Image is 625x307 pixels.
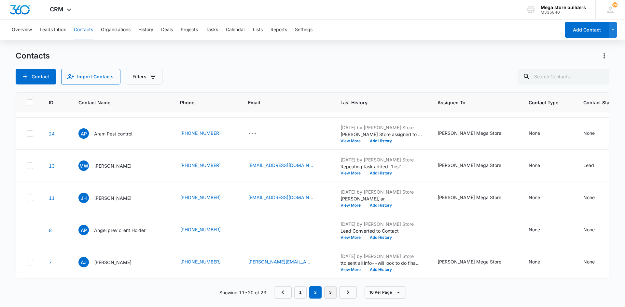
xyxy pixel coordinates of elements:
button: Overview [12,19,32,40]
p: Aram Pest control [94,130,132,137]
p: [PERSON_NAME] [94,162,132,169]
button: Reports [271,19,287,40]
p: [PERSON_NAME] [94,259,132,266]
button: Contacts [74,19,93,40]
p: Showing 11-20 of 23 [219,289,266,296]
button: Tasks [206,19,218,40]
div: account id [541,10,586,15]
div: Assigned To - John Mega Store - Select to Edit Field [437,194,513,202]
p: [DATE] by [PERSON_NAME] Store [340,221,422,227]
p: Lead Converted to Contact [340,227,422,234]
button: View More [340,203,365,207]
a: [PHONE_NUMBER] [180,258,221,265]
span: Ap [78,225,89,235]
div: None [529,162,540,169]
h1: Contacts [16,51,50,61]
span: Last History [340,99,412,106]
a: [PHONE_NUMBER] [180,130,221,136]
div: Phone - (612) 432-0938 - Select to Edit Field [180,162,232,170]
button: Import Contacts [61,69,120,84]
span: 29 [612,2,618,7]
span: Contact Type [529,99,558,106]
div: Email - amy.amyjah@gmail.com - Select to Edit Field [248,258,325,266]
span: Assigned To [437,99,504,106]
div: Contact Type - None - Select to Edit Field [529,130,552,137]
div: Contact Status - None - Select to Edit Field [583,130,606,137]
p: [PERSON_NAME] [94,195,132,201]
p: [DATE] by [PERSON_NAME] Store [340,124,422,131]
div: Contact Name - Milton Whisby - Select to Edit Field [78,160,143,171]
a: Page 3 [324,286,337,299]
button: View More [340,236,365,239]
button: Add History [365,268,396,272]
p: Repeating task added: 'first' [340,163,422,170]
div: [PERSON_NAME] Mega Store [437,194,501,201]
p: [PERSON_NAME] Store assigned to contact. [340,131,422,138]
p: [PERSON_NAME], ar [340,195,422,202]
button: Calendar [226,19,245,40]
button: View More [340,268,365,272]
div: Assigned To - John Mega Store - Select to Edit Field [437,258,513,266]
a: Previous Page [274,286,292,299]
button: Lists [253,19,263,40]
div: Contact Type - None - Select to Edit Field [529,194,552,202]
button: Actions [599,51,609,61]
button: View More [340,139,365,143]
div: notifications count [612,2,618,7]
button: Projects [181,19,198,40]
a: [PHONE_NUMBER] [180,162,221,169]
div: account name [541,5,586,10]
div: --- [248,130,257,137]
div: None [529,226,540,233]
div: Lead [583,162,594,169]
div: Contact Status - None - Select to Edit Field [583,258,606,266]
p: [DATE] by [PERSON_NAME] Store [340,253,422,260]
button: Filters [126,69,162,84]
div: None [529,194,540,201]
p: ttc sent all info--will look to do financing; may have a partner; call next week [340,260,422,266]
div: Phone - +1 (857) 417-1110 - Select to Edit Field [180,226,232,234]
div: Assigned To - John Mega Store - Select to Edit Field [437,162,513,170]
div: Contact Type - None - Select to Edit Field [529,226,552,234]
a: [PHONE_NUMBER] [180,194,221,201]
span: Contact Name [78,99,155,106]
input: Search Contacts [518,69,609,84]
div: [PERSON_NAME] Mega Store [437,162,501,169]
nav: Pagination [274,286,357,299]
span: ID [49,99,53,106]
div: None [583,226,595,233]
span: Phone [180,99,223,106]
span: AJ [78,257,89,267]
button: Deals [161,19,173,40]
a: Navigate to contact details page for Amy James [49,260,52,265]
button: History [138,19,153,40]
span: MW [78,160,89,171]
div: Phone - +1 (513) 984-0303 - Select to Edit Field [180,130,232,137]
div: Email - thejanholland@gmail.com - Select to Edit Field [248,194,325,202]
div: None [583,258,595,265]
a: Page 1 [294,286,307,299]
a: Navigate to contact details page for Aram Pest control [49,131,55,136]
div: --- [248,226,257,234]
span: JH [78,193,89,203]
div: Email - Milcrazy1979@gmail.com - Select to Edit Field [248,162,325,170]
a: Navigate to contact details page for Milton Whisby [49,163,55,169]
div: [PERSON_NAME] Mega Store [437,130,501,136]
p: [DATE] by [PERSON_NAME] Store [340,156,422,163]
button: Add History [365,139,396,143]
button: Settings [295,19,312,40]
a: Next Page [339,286,357,299]
div: Contact Type - None - Select to Edit Field [529,258,552,266]
div: Contact Name - Angel prev client Holder - Select to Edit Field [78,225,157,235]
div: --- [437,226,446,234]
div: Contact Name - Janice Holland - Select to Edit Field [78,193,143,203]
div: Contact Name - Aram Pest control - Select to Edit Field [78,128,144,139]
div: None [583,194,595,201]
div: None [529,258,540,265]
span: Email [248,99,315,106]
div: None [529,130,540,136]
button: Add Contact [565,22,609,38]
div: Contact Status - None - Select to Edit Field [583,194,606,202]
div: None [583,130,595,136]
div: Phone - (470) 580-9327 - Select to Edit Field [180,258,232,266]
